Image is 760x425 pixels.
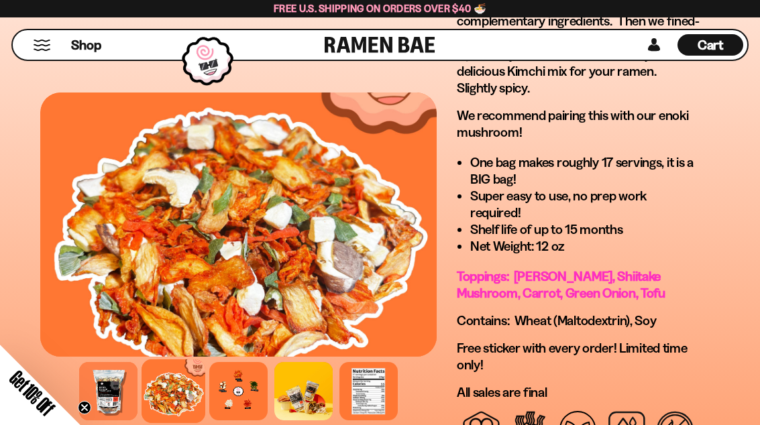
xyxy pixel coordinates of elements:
p: Free sticker with every order! Limited time only! [457,340,700,373]
li: Shelf life of up to 15 months [470,221,700,238]
span: Free U.S. Shipping on Orders over $40 🍜 [274,2,486,15]
p: We recommend pairing this with our enoki mushroom! [457,107,700,141]
span: Get 10% Off [6,367,58,419]
li: Super easy to use, no prep work required! [470,188,700,221]
a: Shop [71,34,101,56]
span: Shop [71,36,101,54]
button: Mobile Menu Trigger [33,40,51,51]
span: Contains: Wheat (Maltodextrin), Soy [457,312,657,328]
p: All sales are final [457,384,700,401]
li: One bag makes roughly 17 servings, it is a BIG bag! [470,154,700,188]
span: Toppings: [PERSON_NAME], Shiitake Mushroom, Carrot, Green Onion, Tofu [457,268,665,301]
button: Close teaser [78,401,91,414]
li: Net Weight: 12 oz [470,238,700,255]
a: Cart [677,30,743,60]
span: Cart [698,37,724,53]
